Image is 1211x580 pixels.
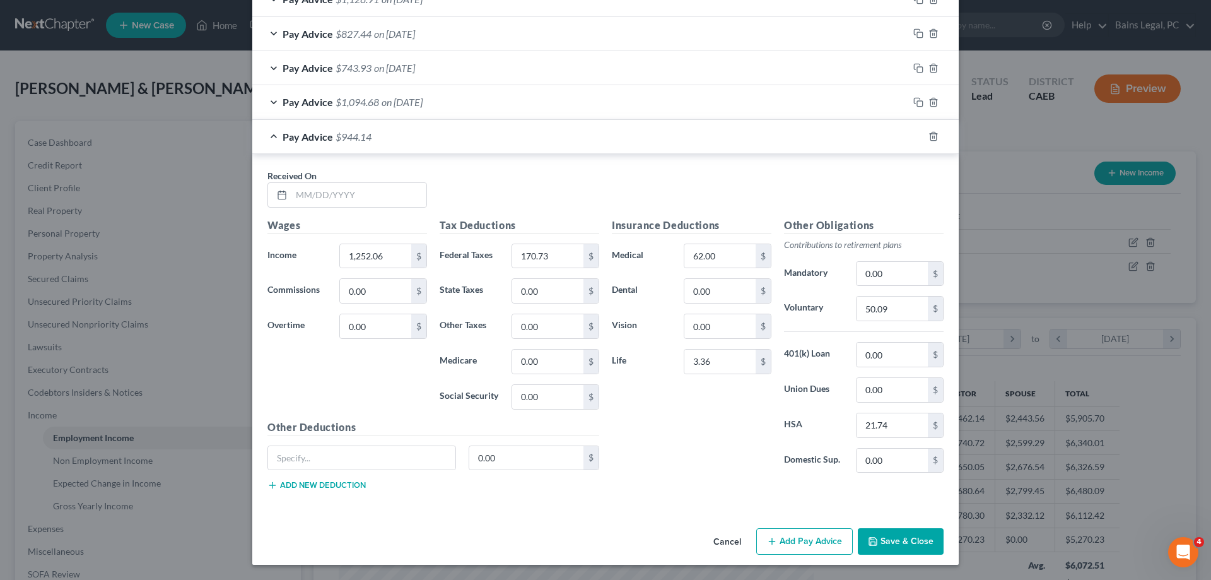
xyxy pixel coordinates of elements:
h5: Insurance Deductions [612,218,771,234]
label: 401(k) Loan [778,342,850,367]
input: 0.00 [857,262,928,286]
input: 0.00 [684,279,756,303]
div: $ [583,446,599,470]
div: $ [928,297,943,321]
div: $ [756,350,771,374]
label: Voluntary [778,296,850,321]
input: 0.00 [684,314,756,338]
label: Dental [605,278,677,304]
span: on [DATE] [382,96,423,108]
span: $827.44 [336,28,371,40]
label: Mandatory [778,261,850,287]
input: MM/DD/YYYY [291,183,426,207]
label: State Taxes [433,278,505,304]
div: $ [928,449,943,473]
span: Pay Advice [283,28,333,40]
p: Contributions to retirement plans [784,239,944,251]
input: 0.00 [857,413,928,437]
input: 0.00 [857,378,928,402]
div: $ [756,244,771,268]
div: $ [928,413,943,437]
div: $ [756,314,771,338]
input: 0.00 [684,350,756,374]
input: 0.00 [340,279,411,303]
label: Union Dues [778,377,850,403]
div: $ [583,385,599,409]
input: 0.00 [512,279,583,303]
label: Commissions [261,278,333,304]
span: on [DATE] [374,62,415,74]
input: 0.00 [512,350,583,374]
span: $743.93 [336,62,371,74]
div: $ [583,279,599,303]
label: Medicare [433,349,505,374]
div: $ [928,343,943,367]
div: $ [583,314,599,338]
input: 0.00 [340,314,411,338]
div: $ [411,314,426,338]
span: Pay Advice [283,131,333,143]
span: Pay Advice [283,96,333,108]
input: 0.00 [684,244,756,268]
label: Other Taxes [433,314,505,339]
button: Cancel [703,530,751,555]
div: $ [756,279,771,303]
span: on [DATE] [374,28,415,40]
h5: Other Deductions [267,420,599,435]
label: Social Security [433,384,505,410]
div: $ [583,350,599,374]
h5: Tax Deductions [440,218,599,234]
button: Add new deduction [267,480,366,490]
span: Income [267,249,296,260]
span: 4 [1194,537,1204,547]
input: 0.00 [857,297,928,321]
span: $1,094.68 [336,96,379,108]
div: $ [411,244,426,268]
label: Overtime [261,314,333,339]
label: Medical [605,244,677,269]
input: Specify... [268,446,455,470]
label: Domestic Sup. [778,448,850,473]
h5: Wages [267,218,427,234]
input: 0.00 [340,244,411,268]
button: Save & Close [858,528,944,555]
input: 0.00 [857,343,928,367]
iframe: Intercom live chat [1168,537,1198,567]
label: Vision [605,314,677,339]
label: HSA [778,413,850,438]
input: 0.00 [512,314,583,338]
input: 0.00 [469,446,584,470]
label: Life [605,349,677,374]
span: Pay Advice [283,62,333,74]
div: $ [928,262,943,286]
label: Federal Taxes [433,244,505,269]
span: $944.14 [336,131,371,143]
button: Add Pay Advice [756,528,853,555]
div: $ [411,279,426,303]
input: 0.00 [512,244,583,268]
input: 0.00 [512,385,583,409]
span: Received On [267,170,317,181]
div: $ [928,378,943,402]
h5: Other Obligations [784,218,944,234]
div: $ [583,244,599,268]
input: 0.00 [857,449,928,473]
